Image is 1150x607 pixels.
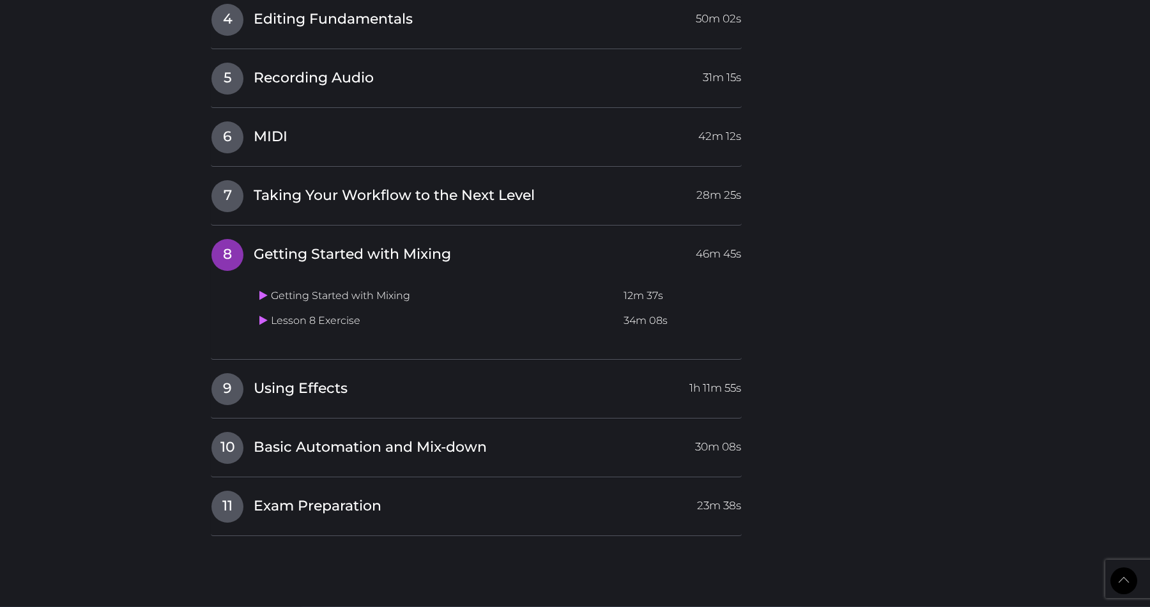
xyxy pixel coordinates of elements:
[211,180,243,212] span: 7
[254,438,487,457] span: Basic Automation and Mix-down
[211,239,243,271] span: 8
[1110,567,1137,594] a: Back to Top
[211,373,243,405] span: 9
[211,4,243,36] span: 4
[618,309,741,334] td: 34m 08s
[254,379,348,399] span: Using Effects
[211,490,742,517] a: 11Exam Preparation23m 38s
[696,180,741,203] span: 28m 25s
[697,491,741,514] span: 23m 38s
[211,121,742,148] a: 6MIDI42m 12s
[254,186,535,206] span: Taking Your Workflow to the Next Level
[703,63,741,86] span: 31m 15s
[254,10,413,29] span: Editing Fundamentals
[254,68,374,88] span: Recording Audio
[696,4,741,27] span: 50m 02s
[211,180,742,206] a: 7Taking Your Workflow to the Next Level28m 25s
[254,127,287,147] span: MIDI
[211,3,742,30] a: 4Editing Fundamentals50m 02s
[211,238,742,265] a: 8Getting Started with Mixing46m 45s
[211,63,243,95] span: 5
[698,121,741,144] span: 42m 12s
[254,309,618,334] td: Lesson 8 Exercise
[254,496,381,516] span: Exam Preparation
[211,432,243,464] span: 10
[689,373,741,396] span: 1h 11m 55s
[618,284,741,309] td: 12m 37s
[695,432,741,455] span: 30m 08s
[696,239,741,262] span: 46m 45s
[211,121,243,153] span: 6
[254,284,618,309] td: Getting Started with Mixing
[211,62,742,89] a: 5Recording Audio31m 15s
[211,491,243,523] span: 11
[211,373,742,399] a: 9Using Effects1h 11m 55s
[254,245,451,265] span: Getting Started with Mixing
[211,431,742,458] a: 10Basic Automation and Mix-down30m 08s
